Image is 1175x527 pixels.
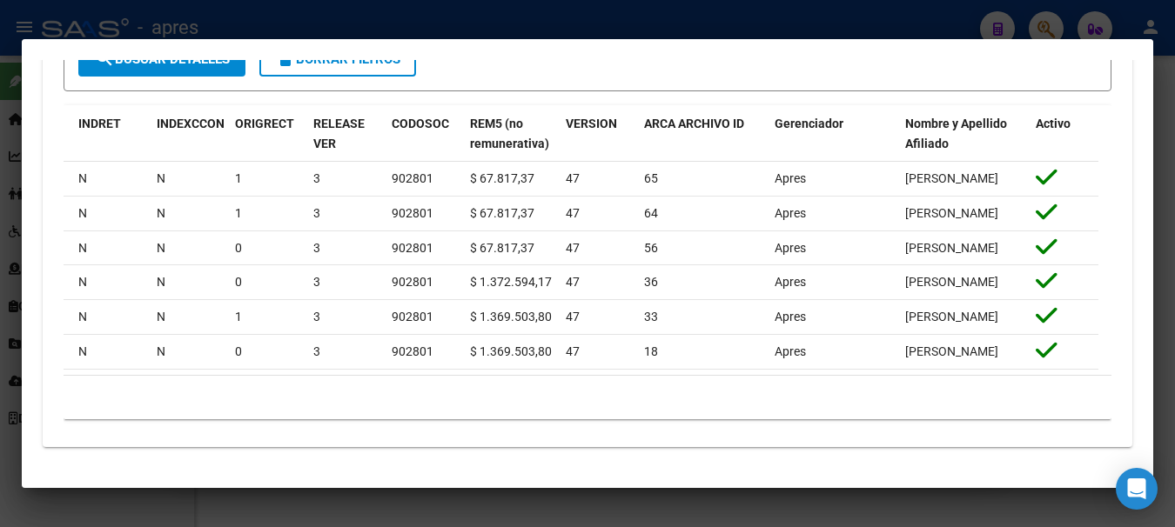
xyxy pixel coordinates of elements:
span: INDRET [78,117,121,130]
span: 3 [313,171,320,185]
span: N [157,310,165,324]
span: [PERSON_NAME] [905,275,998,289]
datatable-header-cell: RELEASE VER [306,105,385,163]
span: $ 1.369.503,80 [470,310,552,324]
span: N [78,344,87,358]
span: $ 67.817,37 [470,241,534,255]
span: $ 1.372.594,17 [470,275,552,289]
span: 1 [235,206,242,220]
span: 18 [644,344,658,358]
span: N [157,275,165,289]
div: Open Intercom Messenger [1116,468,1158,510]
span: N [157,206,165,220]
span: 56 [644,241,658,255]
span: 0 [235,275,242,289]
span: N [157,171,165,185]
span: Gerenciador [775,117,843,130]
span: N [78,206,87,220]
datatable-header-cell: Activo [1029,105,1098,163]
span: 33 [644,310,658,324]
span: 47 [566,344,580,358]
datatable-header-cell: REM5 (no remunerativa) [463,105,559,163]
datatable-header-cell: INDEXCCON [150,105,228,163]
datatable-header-cell: ORIGRECT [228,105,306,163]
span: 64 [644,206,658,220]
span: RELEASE VER [313,117,365,150]
datatable-header-cell: CODOSOC [385,105,463,163]
span: 902801 [392,275,433,289]
span: [PERSON_NAME] [905,310,998,324]
span: $ 1.369.503,80 [470,344,552,358]
span: ORIGRECT [235,117,294,130]
span: INDEXCCON [157,117,225,130]
span: 902801 [392,206,433,220]
span: 3 [313,344,320,358]
span: 3 [313,275,320,289]
span: 1 [235,171,242,185]
span: Nombre y Apellido Afiliado [905,117,1007,150]
span: N [157,344,165,358]
span: 36 [644,275,658,289]
span: 1 [235,310,242,324]
span: 902801 [392,171,433,185]
span: 902801 [392,344,433,358]
datatable-header-cell: ARCA ARCHIVO ID [637,105,768,163]
span: 47 [566,241,580,255]
span: Apres [775,171,806,185]
span: 3 [313,206,320,220]
span: [PERSON_NAME] [905,241,998,255]
span: N [78,171,87,185]
span: Apres [775,344,806,358]
span: Borrar Filtros [275,51,400,67]
span: $ 67.817,37 [470,206,534,220]
span: Apres [775,206,806,220]
span: 0 [235,344,242,358]
span: N [157,241,165,255]
span: 65 [644,171,658,185]
span: [PERSON_NAME] [905,171,998,185]
span: N [78,241,87,255]
span: 0 [235,241,242,255]
span: REM5 (no remunerativa) [470,117,549,150]
span: ARCA ARCHIVO ID [644,117,744,130]
span: Activo [1036,117,1071,130]
datatable-header-cell: Gerenciador [768,105,898,163]
span: 47 [566,275,580,289]
datatable-header-cell: VERSION [559,105,637,163]
span: VERSION [566,117,617,130]
span: [PERSON_NAME] [905,344,998,358]
datatable-header-cell: INDRET [71,105,150,163]
span: Buscar Detalles [94,51,230,67]
span: N [78,275,87,289]
span: 3 [313,310,320,324]
span: 47 [566,171,580,185]
datatable-header-cell: Nombre y Apellido Afiliado [898,105,1029,163]
span: Apres [775,241,806,255]
span: 3 [313,241,320,255]
span: 47 [566,310,580,324]
span: N [78,310,87,324]
span: 902801 [392,241,433,255]
span: Apres [775,275,806,289]
span: CODOSOC [392,117,449,130]
span: Apres [775,310,806,324]
span: [PERSON_NAME] [905,206,998,220]
span: 902801 [392,310,433,324]
span: 47 [566,206,580,220]
span: $ 67.817,37 [470,171,534,185]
